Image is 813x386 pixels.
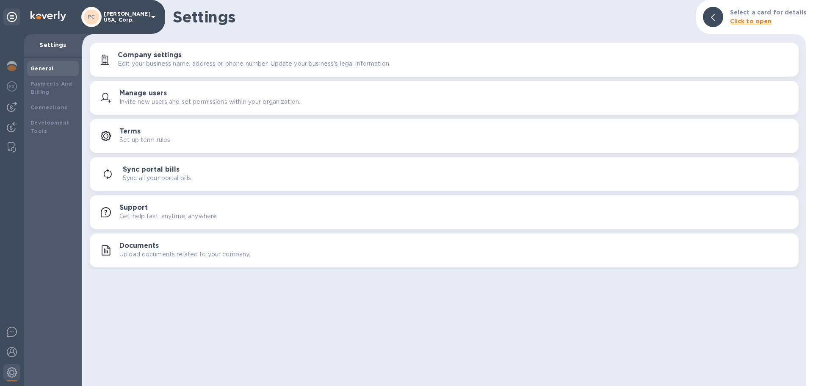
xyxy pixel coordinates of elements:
iframe: Chat Widget [623,45,813,386]
p: Invite new users and set permissions within your organization. [119,97,300,106]
b: Click to open [730,18,772,25]
button: Company settingsEdit your business name, address or phone number. Update your business's legal in... [90,43,799,77]
p: Settings [30,41,75,49]
p: Set up term rules [119,136,170,144]
h3: Documents [119,242,159,250]
button: Manage usersInvite new users and set permissions within your organization. [90,81,799,115]
b: Payments And Billing [30,81,72,95]
p: Sync all your portal bills [123,174,191,183]
h3: Support [119,204,148,212]
b: Select a card for details [730,9,806,16]
button: DocumentsUpload documents related to your company. [90,233,799,267]
p: [PERSON_NAME] USA, Corp. [104,11,146,23]
button: TermsSet up term rules [90,119,799,153]
button: Sync portal billsSync all your portal bills [90,157,799,191]
div: Unpin categories [3,8,20,25]
img: Foreign exchange [7,81,17,92]
b: PC [88,14,95,20]
h3: Company settings [118,51,182,59]
button: SupportGet help fast, anytime, anywhere [90,195,799,229]
h1: Settings [173,8,689,26]
h3: Terms [119,128,141,136]
h3: Sync portal bills [123,166,180,174]
p: Upload documents related to your company. [119,250,250,259]
p: Get help fast, anytime, anywhere [119,212,217,221]
b: Development Tools [30,119,69,134]
b: Connections [30,104,67,111]
p: Edit your business name, address or phone number. Update your business's legal information. [118,59,390,68]
b: General [30,65,54,72]
h3: Manage users [119,89,167,97]
img: Logo [30,11,66,21]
